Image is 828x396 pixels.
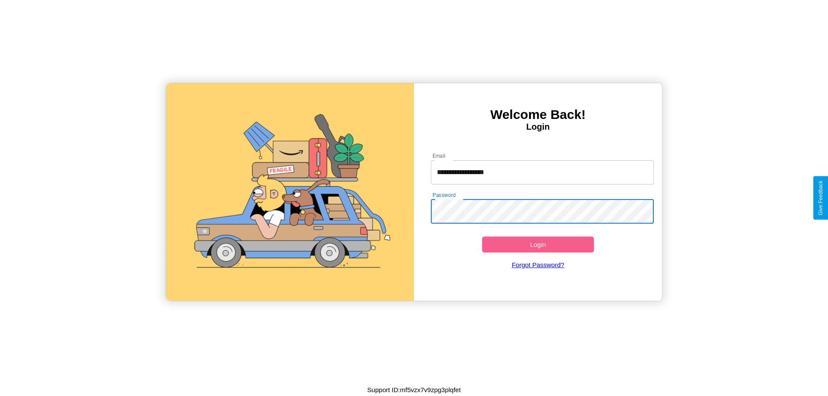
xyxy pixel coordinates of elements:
[818,181,824,215] div: Give Feedback
[433,152,446,159] label: Email
[414,107,662,122] h3: Welcome Back!
[367,384,461,396] p: Support ID: mf5vzx7v9zpg3plqfet
[433,191,455,199] label: Password
[482,237,594,253] button: Login
[427,253,650,277] a: Forgot Password?
[414,122,662,132] h4: Login
[166,83,414,301] img: gif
